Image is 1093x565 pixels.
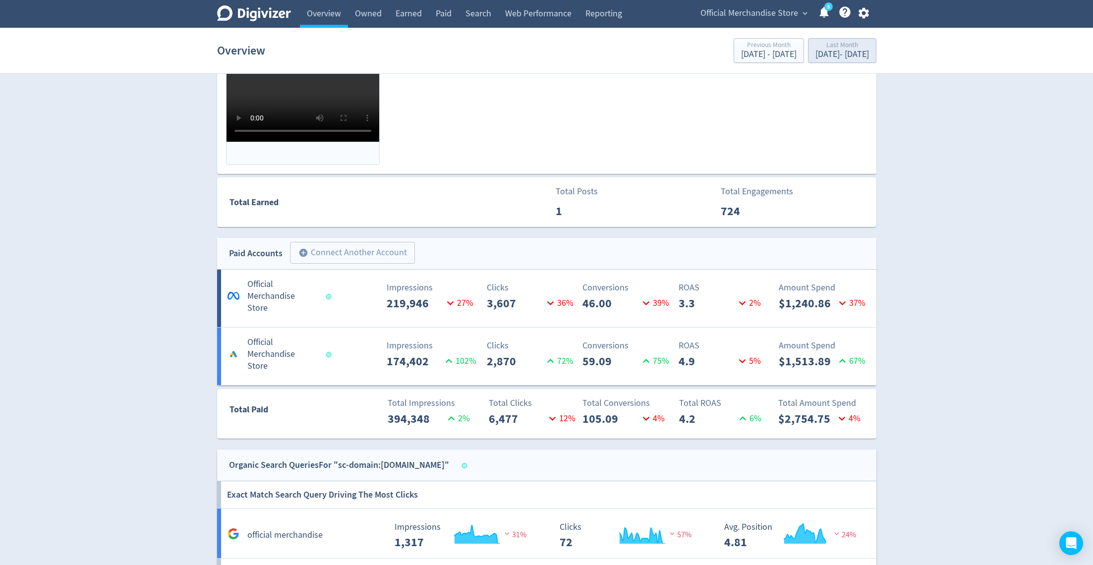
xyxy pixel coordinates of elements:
p: 72 % [544,354,574,368]
span: 57% [667,530,691,540]
p: 105.09 [582,410,639,428]
p: Impressions [387,281,476,294]
div: Open Intercom Messenger [1059,531,1083,555]
h5: Official Merchandise Store [247,279,317,314]
p: Clicks [487,339,576,352]
button: Connect Another Account [290,242,415,264]
span: Data last synced: 1 Oct 2025, 2:01pm (AEST) [326,352,334,357]
p: 6 % [736,412,761,425]
text: 5 [827,3,829,10]
p: $1,513.89 [779,352,836,370]
p: 67 % [836,354,865,368]
p: Conversions [582,281,672,294]
p: Total Clicks [489,396,578,410]
div: [DATE] - [DATE] [741,50,797,59]
button: Official Merchandise Store [697,5,810,21]
p: 394,348 [388,410,445,428]
p: ROAS [679,339,768,352]
img: negative-performance.svg [502,530,512,537]
span: 31% [502,530,526,540]
p: Clicks [487,281,576,294]
h6: Exact Match Search Query Driving The Most Clicks [227,481,418,508]
p: 46.00 [582,294,639,312]
p: Total Impressions [388,396,477,410]
p: Total Posts [556,185,613,198]
p: Amount Spend [779,281,868,294]
svg: Clicks 72 [555,522,703,549]
a: Connect Another Account [283,243,415,264]
span: Official Merchandise Store [700,5,798,21]
a: Official Merchandise StoreImpressions174,402102%Clicks2,87072%Conversions59.0975%ROAS4.95%Amount ... [217,328,876,385]
p: Total Conversions [582,396,672,410]
p: 1 [556,202,613,220]
p: 724 [721,202,778,220]
div: Total Paid [218,402,327,421]
p: 4.2 [679,410,736,428]
svg: Impressions 1,317 [390,522,538,549]
a: official merchandise Impressions 1,317 Impressions 1,317 31% Clicks 72 Clicks 72 57% Avg. Positio... [217,508,876,559]
p: 4.9 [679,352,736,370]
svg: Avg. Position 4.81 [719,522,868,549]
p: 39 % [639,296,669,310]
p: $1,240.86 [779,294,836,312]
p: 2 % [736,296,761,310]
p: 37 % [836,296,865,310]
p: Total ROAS [679,396,769,410]
button: Last Month[DATE]- [DATE] [808,38,876,63]
a: *Official Merchandise StoreImpressions219,94627%Clicks3,60736%Conversions46.0039%ROAS3.32%Amount ... [217,270,876,327]
h5: Official Merchandise Store [247,337,317,372]
p: Impressions [387,339,476,352]
button: Previous Month[DATE] - [DATE] [734,38,804,63]
p: 174,402 [387,352,442,370]
h5: official merchandise [247,529,323,541]
p: 5 % [736,354,761,368]
p: 12 % [546,412,575,425]
p: 75 % [639,354,669,368]
span: add_circle [298,248,308,258]
a: 5 [824,2,833,11]
p: 36 % [544,296,574,310]
div: Paid Accounts [229,246,283,261]
p: $2,754.75 [778,410,835,428]
div: [DATE] - [DATE] [815,50,869,59]
h1: Overview [217,35,265,66]
p: Conversions [582,339,672,352]
img: negative-performance.svg [832,530,842,537]
p: Total Amount Spend [778,396,868,410]
span: Data last synced: 1 Oct 2025, 2:01pm (AEST) [326,294,334,299]
p: 4 % [639,412,665,425]
svg: Google Analytics [228,528,239,540]
p: 6,477 [489,410,546,428]
p: ROAS [679,281,768,294]
p: 2,870 [487,352,544,370]
div: Last Month [815,42,869,50]
span: expand_more [801,9,809,18]
p: 3,607 [487,294,544,312]
div: Organic Search Queries For "sc-domain:[DOMAIN_NAME]" [229,458,449,472]
div: Total Earned [218,195,547,210]
div: Previous Month [741,42,797,50]
span: 24% [832,530,856,540]
a: Total EarnedTotal Posts1Total Engagements724 [217,177,876,227]
span: Data last synced: 1 Oct 2025, 2:02am (AEST) [461,463,470,468]
p: Total Engagements [721,185,793,198]
p: 219,946 [387,294,444,312]
img: negative-performance.svg [667,530,677,537]
p: 59.09 [582,352,639,370]
p: 3.3 [679,294,736,312]
p: Amount Spend [779,339,868,352]
p: 4 % [835,412,861,425]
